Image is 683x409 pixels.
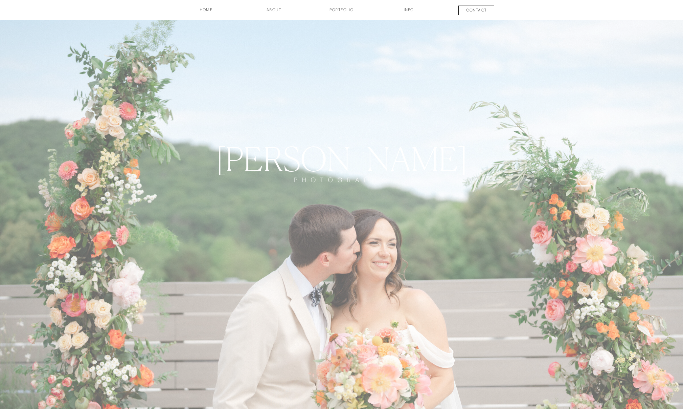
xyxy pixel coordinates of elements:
a: INFO [393,7,425,18]
a: [PERSON_NAME] [190,140,493,176]
a: HOME [182,7,231,18]
a: about [258,7,290,18]
a: PHOTOGRAPHY [286,176,398,196]
a: Portfolio [317,7,366,18]
a: contact [452,7,501,15]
